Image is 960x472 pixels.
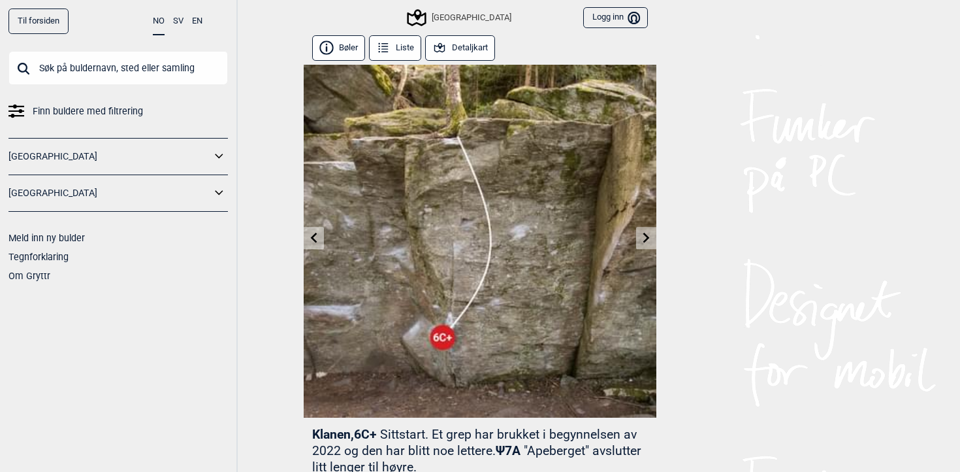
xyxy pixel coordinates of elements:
[409,10,511,25] div: [GEOGRAPHIC_DATA]
[8,184,211,203] a: [GEOGRAPHIC_DATA]
[8,147,211,166] a: [GEOGRAPHIC_DATA]
[33,102,143,121] span: Finn buldere med filtrering
[173,8,184,34] button: SV
[312,427,377,442] span: Klanen , 6C+
[8,271,50,281] a: Om Gryttr
[312,427,637,458] p: Sittstart. Et grep har brukket i begynnelsen av 2022 og den har blitt noe lettere.
[425,35,495,61] button: Detaljkart
[304,65,656,418] img: Klanen
[369,35,421,61] button: Liste
[8,8,69,34] a: Til forsiden
[583,7,648,29] button: Logg inn
[312,35,365,61] button: Bøler
[8,252,69,262] a: Tegnforklaring
[8,51,228,85] input: Søk på buldernavn, sted eller samling
[8,233,85,243] a: Meld inn ny bulder
[153,8,165,35] button: NO
[8,102,228,121] a: Finn buldere med filtrering
[192,8,202,34] button: EN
